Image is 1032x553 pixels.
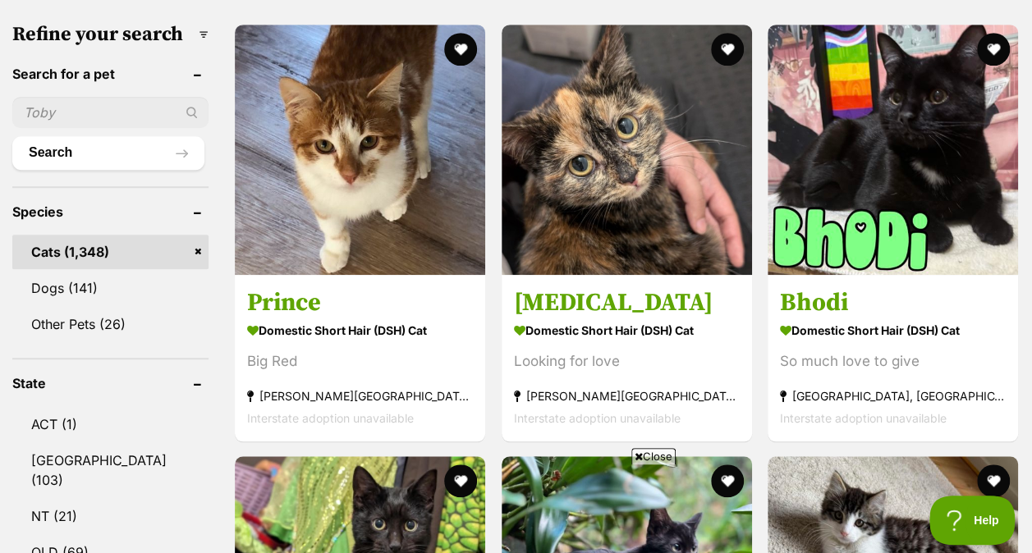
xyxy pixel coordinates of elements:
a: NT (21) [12,499,209,533]
a: [MEDICAL_DATA] Domestic Short Hair (DSH) Cat Looking for love [PERSON_NAME][GEOGRAPHIC_DATA], [GE... [502,274,752,441]
button: favourite [977,464,1010,497]
h3: [MEDICAL_DATA] [514,286,740,318]
strong: [PERSON_NAME][GEOGRAPHIC_DATA], [GEOGRAPHIC_DATA] [247,384,473,406]
a: [GEOGRAPHIC_DATA] (103) [12,443,209,497]
a: Cats (1,348) [12,235,209,269]
button: Search [12,136,204,169]
header: Search for a pet [12,66,209,81]
strong: Domestic Short Hair (DSH) Cat [514,318,740,341]
button: favourite [977,33,1010,66]
a: Bhodi Domestic Short Hair (DSH) Cat So much love to give [GEOGRAPHIC_DATA], [GEOGRAPHIC_DATA] Int... [768,274,1018,441]
a: Other Pets (26) [12,307,209,341]
header: State [12,376,209,391]
button: favourite [711,33,744,66]
strong: [PERSON_NAME][GEOGRAPHIC_DATA], [GEOGRAPHIC_DATA] [514,384,740,406]
h3: Bhodi [780,286,1006,318]
span: Interstate adoption unavailable [780,410,947,424]
img: Tartar - Domestic Short Hair (DSH) Cat [502,25,752,275]
span: Interstate adoption unavailable [247,410,414,424]
iframe: Advertisement [118,471,915,545]
button: favourite [445,33,478,66]
iframe: Help Scout Beacon - Open [929,496,1016,545]
a: ACT (1) [12,407,209,441]
span: Close [631,448,676,464]
h3: Prince [247,286,473,318]
img: Bhodi - Domestic Short Hair (DSH) Cat [768,25,1018,275]
a: Prince Domestic Short Hair (DSH) Cat Big Red [PERSON_NAME][GEOGRAPHIC_DATA], [GEOGRAPHIC_DATA] In... [235,274,485,441]
div: Big Red [247,350,473,372]
strong: Domestic Short Hair (DSH) Cat [247,318,473,341]
div: Looking for love [514,350,740,372]
a: Dogs (141) [12,271,209,305]
input: Toby [12,97,209,128]
span: Interstate adoption unavailable [514,410,681,424]
strong: Domestic Short Hair (DSH) Cat [780,318,1006,341]
strong: [GEOGRAPHIC_DATA], [GEOGRAPHIC_DATA] [780,384,1006,406]
header: Species [12,204,209,219]
img: Prince - Domestic Short Hair (DSH) Cat [235,25,485,275]
div: So much love to give [780,350,1006,372]
h3: Refine your search [12,23,209,46]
